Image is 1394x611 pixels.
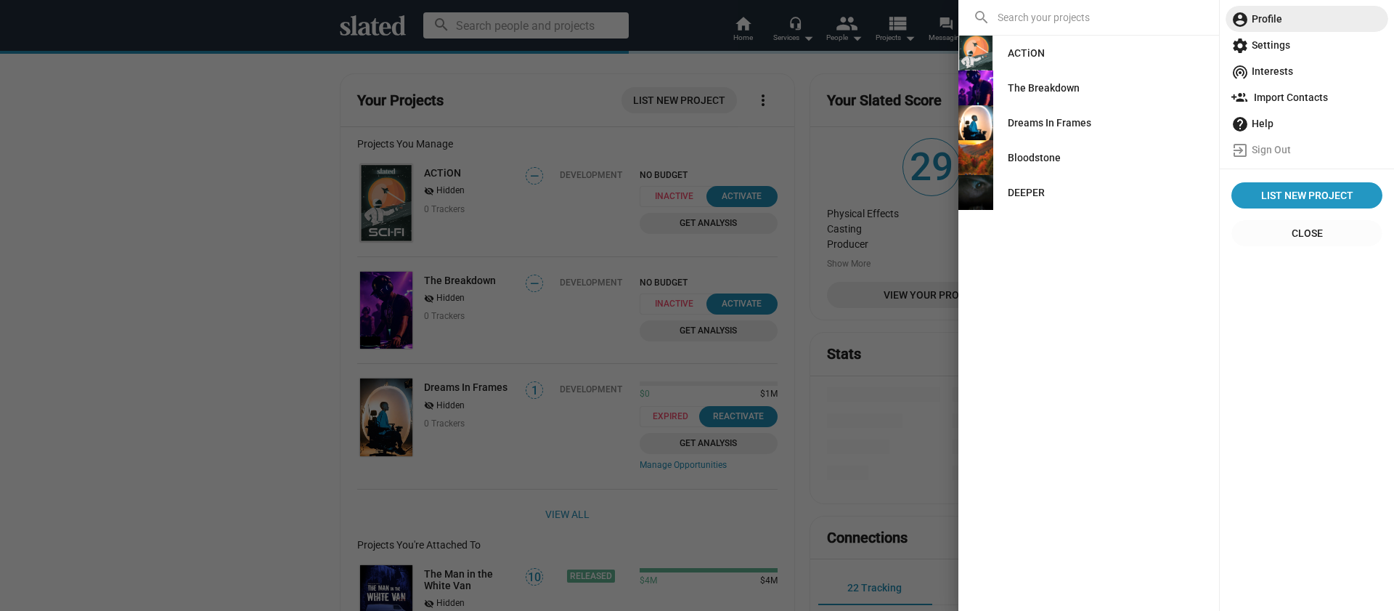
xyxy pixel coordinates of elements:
[1226,110,1388,137] a: Help
[1231,220,1382,246] button: Close
[1231,142,1249,159] mat-icon: exit_to_app
[1226,32,1388,58] a: Settings
[1008,75,1080,101] div: The Breakdown
[1008,145,1061,171] div: Bloodstone
[996,179,1056,206] a: DEEPER
[996,75,1091,101] a: The Breakdown
[1237,182,1377,209] span: List New Project
[1008,179,1045,206] div: DEEPER
[973,9,990,26] mat-icon: search
[1008,40,1045,66] div: ACTiON
[1231,110,1382,137] span: Help
[1231,58,1382,84] span: Interests
[1231,137,1382,163] span: Sign Out
[996,145,1072,171] a: Bloodstone
[1243,220,1371,246] span: Close
[1226,6,1388,32] a: Profile
[1008,110,1091,136] div: Dreams In Frames
[1226,84,1388,110] a: Import Contacts
[958,36,993,70] img: ACTiON
[1231,6,1382,32] span: Profile
[1231,182,1382,209] a: List New Project
[958,105,993,140] img: Dreams In Frames
[1231,84,1382,110] span: Import Contacts
[996,110,1103,136] a: Dreams In Frames
[996,40,1056,66] a: ACTiON
[1226,58,1388,84] a: Interests
[1231,32,1382,58] span: Settings
[958,70,993,105] img: The Breakdown
[1231,11,1249,28] mat-icon: account_circle
[1231,116,1249,133] mat-icon: help
[1231,63,1249,81] mat-icon: wifi_tethering
[1231,37,1249,54] mat-icon: settings
[958,140,993,175] img: Bloodstone
[958,175,993,210] img: DEEPER
[1226,137,1388,163] a: Sign Out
